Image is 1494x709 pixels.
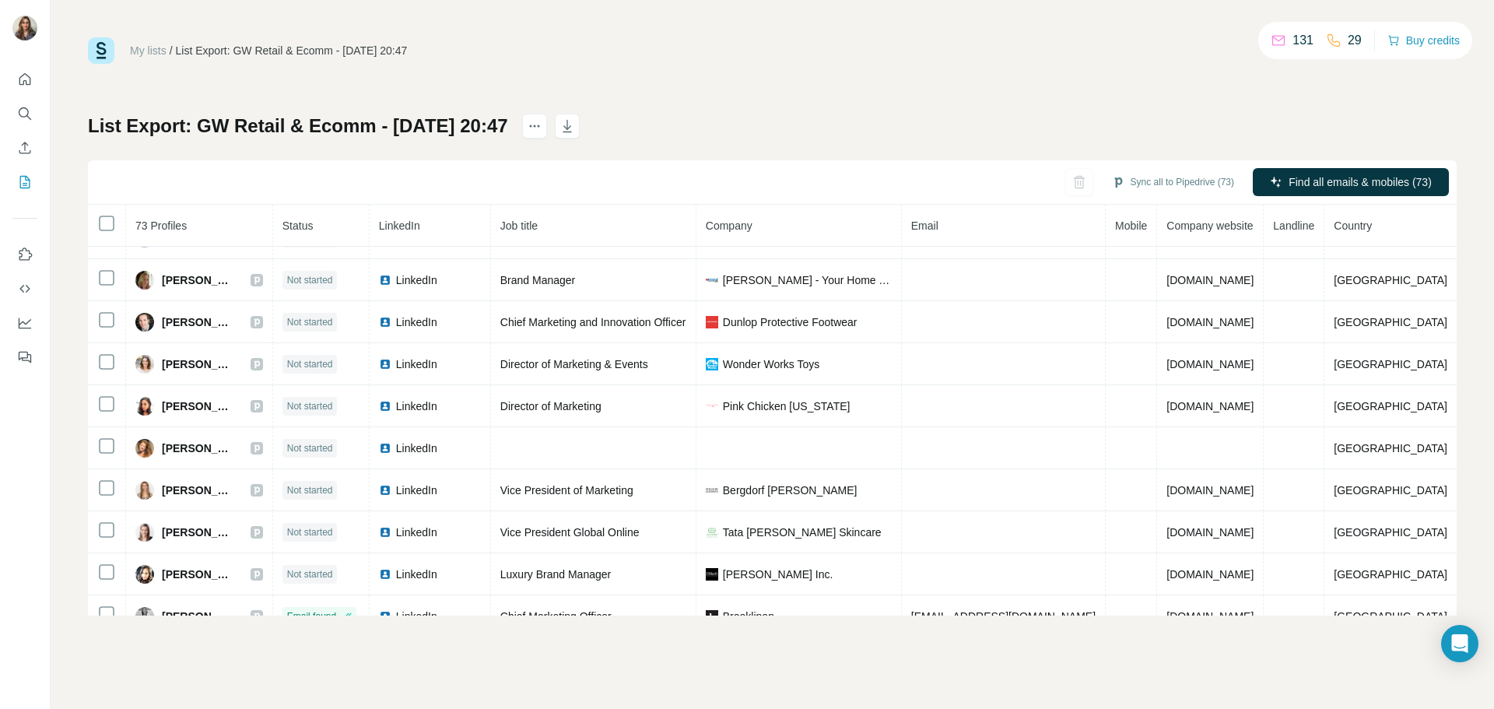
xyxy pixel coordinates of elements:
[176,43,408,58] div: List Export: GW Retail & Ecomm - [DATE] 20:47
[162,314,235,330] span: [PERSON_NAME]
[12,275,37,303] button: Use Surfe API
[500,358,648,370] span: Director of Marketing & Events
[162,525,235,540] span: [PERSON_NAME]
[723,272,892,288] span: [PERSON_NAME] - Your Home Team
[706,484,718,497] img: company-logo
[706,316,718,328] img: company-logo
[911,219,938,232] span: Email
[379,274,391,286] img: LinkedIn logo
[1441,625,1478,662] div: Open Intercom Messenger
[162,440,235,456] span: [PERSON_NAME]
[135,271,154,290] img: Avatar
[1166,274,1254,286] span: [DOMAIN_NAME]
[287,315,333,329] span: Not started
[1334,568,1447,581] span: [GEOGRAPHIC_DATA]
[88,37,114,64] img: Surfe Logo
[723,398,850,414] span: Pink Chicken [US_STATE]
[396,567,437,582] span: LinkedIn
[287,567,333,581] span: Not started
[135,523,154,542] img: Avatar
[500,568,611,581] span: Luxury Brand Manager
[706,568,718,581] img: company-logo
[379,526,391,539] img: LinkedIn logo
[1334,219,1372,232] span: Country
[500,274,576,286] span: Brand Manager
[1334,358,1447,370] span: [GEOGRAPHIC_DATA]
[1334,274,1447,286] span: [GEOGRAPHIC_DATA]
[1166,484,1254,497] span: [DOMAIN_NAME]
[379,219,420,232] span: LinkedIn
[287,399,333,413] span: Not started
[706,274,718,286] img: company-logo
[379,610,391,623] img: LinkedIn logo
[12,134,37,162] button: Enrich CSV
[287,357,333,371] span: Not started
[396,398,437,414] span: LinkedIn
[1166,610,1254,623] span: [DOMAIN_NAME]
[1334,610,1447,623] span: [GEOGRAPHIC_DATA]
[1253,168,1449,196] button: Find all emails & mobiles (73)
[723,525,882,540] span: Tata [PERSON_NAME] Skincare
[135,481,154,500] img: Avatar
[162,483,235,498] span: [PERSON_NAME]
[379,316,391,328] img: LinkedIn logo
[1289,174,1432,190] span: Find all emails & mobiles (73)
[396,272,437,288] span: LinkedIn
[12,168,37,196] button: My lists
[162,272,235,288] span: [PERSON_NAME]
[706,358,718,370] img: company-logo
[135,439,154,458] img: Avatar
[500,316,686,328] span: Chief Marketing and Innovation Officer
[12,240,37,269] button: Use Surfe on LinkedIn
[1273,219,1314,232] span: Landline
[723,609,774,624] span: Brooklinen
[88,114,508,139] h1: List Export: GW Retail & Ecomm - [DATE] 20:47
[12,309,37,337] button: Dashboard
[1101,170,1245,194] button: Sync all to Pipedrive (73)
[522,114,547,139] button: actions
[287,609,336,623] span: Email found
[1387,30,1460,51] button: Buy credits
[396,356,437,372] span: LinkedIn
[500,400,601,412] span: Director of Marketing
[379,442,391,455] img: LinkedIn logo
[287,273,333,287] span: Not started
[135,607,154,626] img: Avatar
[396,609,437,624] span: LinkedIn
[723,314,857,330] span: Dunlop Protective Footwear
[1334,526,1447,539] span: [GEOGRAPHIC_DATA]
[723,567,833,582] span: [PERSON_NAME] Inc.
[1166,400,1254,412] span: [DOMAIN_NAME]
[135,219,187,232] span: 73 Profiles
[130,44,167,57] a: My lists
[379,358,391,370] img: LinkedIn logo
[162,609,235,624] span: [PERSON_NAME]
[1292,31,1313,50] p: 131
[1166,316,1254,328] span: [DOMAIN_NAME]
[287,483,333,497] span: Not started
[162,567,235,582] span: [PERSON_NAME]
[723,356,820,372] span: Wonder Works Toys
[706,219,752,232] span: Company
[135,565,154,584] img: Avatar
[282,219,314,232] span: Status
[1348,31,1362,50] p: 29
[1334,316,1447,328] span: [GEOGRAPHIC_DATA]
[162,398,235,414] span: [PERSON_NAME]
[396,525,437,540] span: LinkedIn
[500,484,633,497] span: Vice President of Marketing
[135,313,154,332] img: Avatar
[1166,568,1254,581] span: [DOMAIN_NAME]
[12,16,37,40] img: Avatar
[12,343,37,371] button: Feedback
[287,441,333,455] span: Not started
[500,526,640,539] span: Vice President Global Online
[706,610,718,623] img: company-logo
[1166,219,1253,232] span: Company website
[911,610,1096,623] span: [EMAIL_ADDRESS][DOMAIN_NAME]
[500,219,538,232] span: Job title
[706,526,718,539] img: company-logo
[1334,442,1447,455] span: [GEOGRAPHIC_DATA]
[170,43,173,58] li: /
[723,483,857,498] span: Bergdorf [PERSON_NAME]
